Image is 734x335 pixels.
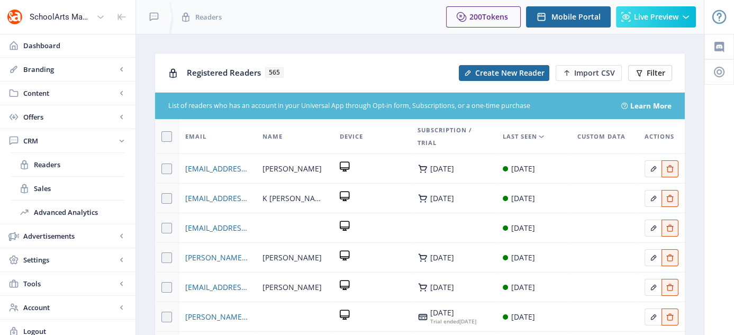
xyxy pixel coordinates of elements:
[511,311,535,323] div: [DATE]
[430,194,454,203] div: [DATE]
[446,6,521,28] button: 200Tokens
[265,67,284,78] span: 565
[551,13,601,21] span: Mobile Portal
[634,13,678,21] span: Live Preview
[430,165,454,173] div: [DATE]
[418,124,490,149] span: Subscription / Trial
[645,251,661,261] a: Edit page
[262,251,322,264] span: [PERSON_NAME]
[645,130,674,143] span: Actions
[645,281,661,291] a: Edit page
[185,251,250,264] a: [PERSON_NAME][EMAIL_ADDRESS][PERSON_NAME][DOMAIN_NAME]
[661,162,678,173] a: Edit page
[430,318,459,325] span: Trial ended
[452,65,549,81] a: New page
[475,69,545,77] span: Create New Reader
[23,278,116,289] span: Tools
[430,309,476,317] div: [DATE]
[511,251,535,264] div: [DATE]
[23,88,116,98] span: Content
[511,281,535,294] div: [DATE]
[185,130,206,143] span: Email
[482,12,508,22] span: Tokens
[185,162,250,175] a: [EMAIL_ADDRESS][DOMAIN_NAME]
[185,192,250,205] a: [EMAIL_ADDRESS][DOMAIN_NAME]
[262,130,283,143] span: Name
[23,64,116,75] span: Branding
[549,65,622,81] a: New page
[556,65,622,81] button: Import CSV
[616,6,696,28] button: Live Preview
[430,317,476,325] div: [DATE]
[11,153,125,176] a: Readers
[645,192,661,202] a: Edit page
[30,5,92,29] div: SchoolArts Magazine
[511,162,535,175] div: [DATE]
[185,311,250,323] a: [PERSON_NAME][EMAIL_ADDRESS][PERSON_NAME][DOMAIN_NAME]
[647,69,665,77] span: Filter
[23,302,116,313] span: Account
[262,281,322,294] span: [PERSON_NAME]
[503,130,537,143] span: Last Seen
[511,222,535,234] div: [DATE]
[23,40,127,51] span: Dashboard
[11,201,125,224] a: Advanced Analytics
[185,222,250,234] a: [EMAIL_ADDRESS][DOMAIN_NAME]
[661,251,678,261] a: Edit page
[459,65,549,81] button: Create New Reader
[6,8,23,25] img: properties.app_icon.png
[574,69,615,77] span: Import CSV
[645,162,661,173] a: Edit page
[645,222,661,232] a: Edit page
[661,281,678,291] a: Edit page
[661,222,678,232] a: Edit page
[577,130,626,143] span: Custom Data
[11,177,125,200] a: Sales
[340,130,363,143] span: Device
[23,135,116,146] span: CRM
[430,253,454,262] div: [DATE]
[645,311,661,321] a: Edit page
[23,255,116,265] span: Settings
[262,162,322,175] span: [PERSON_NAME]
[34,159,125,170] span: Readers
[430,283,454,292] div: [DATE]
[628,65,672,81] button: Filter
[195,12,222,22] span: Readers
[23,231,116,241] span: Advertisements
[34,183,125,194] span: Sales
[630,101,672,111] a: Learn More
[185,281,250,294] a: [EMAIL_ADDRESS][DOMAIN_NAME]
[511,192,535,205] div: [DATE]
[262,192,327,205] span: K [PERSON_NAME]
[168,101,609,111] div: List of readers who has an account in your Universal App through Opt-in form, Subscriptions, or a...
[23,112,116,122] span: Offers
[661,192,678,202] a: Edit page
[34,207,125,218] span: Advanced Analytics
[661,311,678,321] a: Edit page
[187,67,261,78] span: Registered Readers
[526,6,611,28] button: Mobile Portal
